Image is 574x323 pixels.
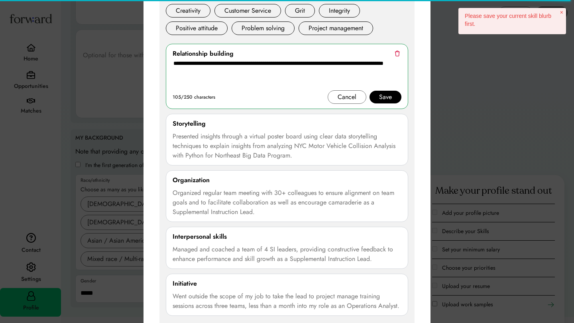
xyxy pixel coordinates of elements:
[173,245,401,264] div: Managed and coached a team of 4 SI leaders, providing constructive feedback to enhance performanc...
[232,21,295,35] div: Problem solving
[173,232,227,241] div: Interpersonal skills
[166,21,228,35] div: Positive attitude
[173,292,401,311] div: Went outside the scope of my job to take the lead to project manage training sessions across thre...
[214,4,281,18] div: Customer Service
[285,4,315,18] div: Grit
[299,21,373,35] div: Project management
[173,188,401,217] div: Organized regular team meeting with 30+ colleagues to ensure alignment on team goals and to facil...
[173,119,206,128] div: Storytelling
[395,51,400,56] img: trash.svg
[560,9,563,16] span: ×
[319,4,360,18] div: Integrity
[173,279,197,288] div: Initiative
[379,92,392,102] div: Save
[166,4,210,18] div: Creativity
[173,175,210,185] div: Organization
[173,49,234,58] div: Relationship building
[173,92,215,102] div: 105/250 characters
[173,132,401,160] div: Presented insights through a virtual poster board using clear data storytelling techniques to exp...
[465,12,560,28] p: Please save your current skill blurb first.
[338,92,356,102] div: Cancel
